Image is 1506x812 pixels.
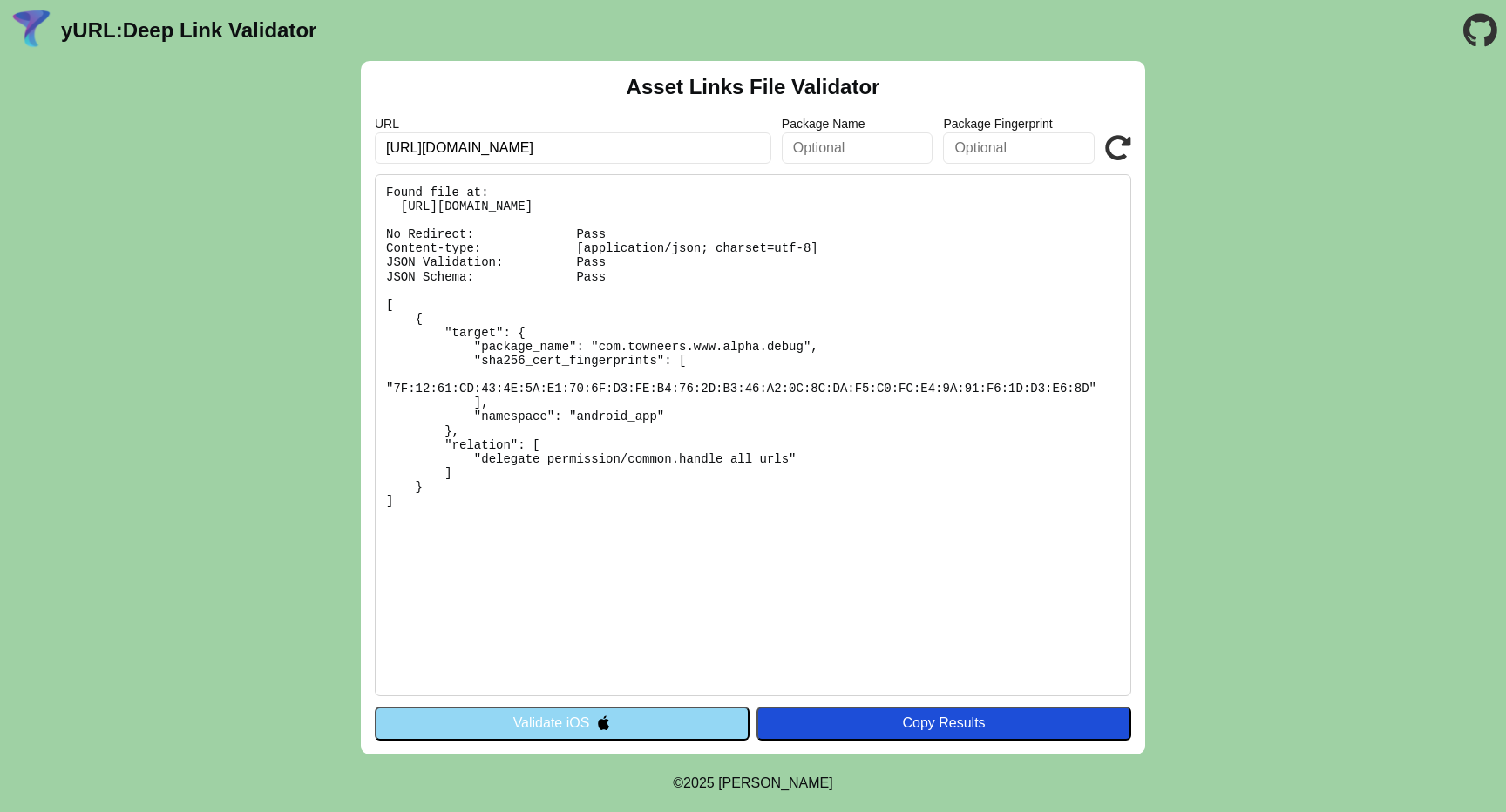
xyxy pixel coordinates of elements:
[627,75,880,99] h2: Asset Links File Validator
[673,754,832,812] footer: ©
[375,117,771,131] label: URL
[765,715,1123,731] div: Copy Results
[943,117,1095,131] label: Package Fingerprint
[9,8,54,53] img: yURL Logo
[782,132,933,164] input: Optional
[943,132,1095,164] input: Optional
[375,707,750,740] button: Validate iOS
[782,117,933,131] label: Package Name
[756,707,1131,740] button: Copy Results
[596,715,611,730] img: appleIcon.svg
[375,132,771,164] input: Required
[375,174,1131,696] pre: Found file at: [URL][DOMAIN_NAME] No Redirect: Pass Content-type: [application/json; charset=utf-...
[718,775,833,790] a: Michael Ibragimchayev's Personal Site
[683,775,715,790] span: 2025
[61,18,316,43] a: yURL:Deep Link Validator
